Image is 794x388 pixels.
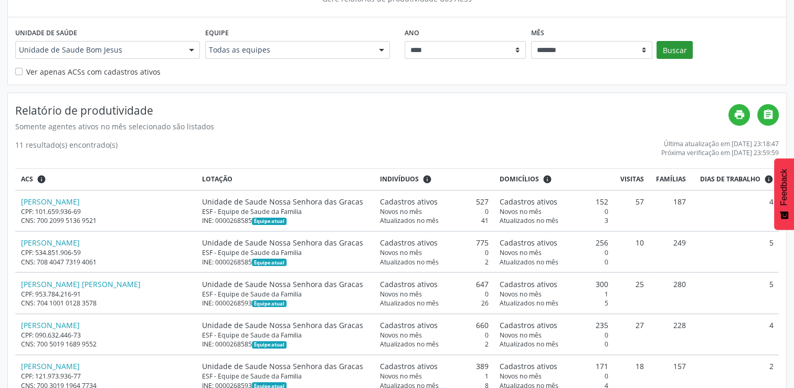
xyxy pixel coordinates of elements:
label: Equipe [205,25,229,41]
th: Visitas [613,169,649,190]
span: Atualizados no mês [380,299,439,308]
label: Ver apenas ACSs com cadastros ativos [26,66,161,77]
button: Feedback - Mostrar pesquisa [774,158,794,230]
span: Novos no mês [380,290,422,299]
span: Novos no mês [380,207,422,216]
div: Somente agentes ativos no mês selecionado são listados [15,121,728,132]
td: 10 [613,231,649,272]
span: Novos no mês [500,331,542,340]
div: ESF - Equipe de Saude da Familia [202,372,368,381]
div: 1 [380,372,489,381]
span: Novos no mês [500,290,542,299]
span: Novos no mês [500,207,542,216]
span: Novos no mês [500,248,542,257]
div: 2 [380,340,489,349]
div: Última atualização em [DATE] 23:18:47 [661,139,779,148]
div: 300 [500,279,608,290]
th: Lotação [197,169,374,190]
div: INE: 0000268585 [202,216,368,225]
span: Indivíduos [380,175,419,184]
div: 26 [380,299,489,308]
span: Cadastros ativos [380,237,438,248]
div: ESF - Equipe de Saude da Familia [202,207,368,216]
a: [PERSON_NAME] [PERSON_NAME] [21,279,141,289]
div: INE: 0000268585 [202,258,368,267]
h4: Relatório de produtividade [15,104,728,117]
td: 4 [692,314,779,355]
span: Cadastros ativos [380,361,438,372]
i: Dias em que o(a) ACS fez pelo menos uma visita, ou ficha de cadastro individual ou cadastro domic... [764,175,774,184]
span: Novos no mês [380,372,422,381]
td: 5 [692,272,779,313]
span: Cadastros ativos [500,320,557,331]
div: CPF: 534.851.906-59 [21,248,192,257]
div: 11 resultado(s) encontrado(s) [15,139,118,157]
div: 0 [500,372,608,381]
a: print [728,104,750,126]
td: 249 [649,231,691,272]
label: Unidade de saúde [15,25,77,41]
span: Cadastros ativos [500,237,557,248]
div: Unidade de Saude Nossa Senhora das Gracas [202,361,368,372]
span: Esta é a equipe atual deste Agente [252,341,286,349]
div: 0 [500,207,608,216]
span: Esta é a equipe atual deste Agente [252,218,286,225]
a: [PERSON_NAME] [21,320,80,330]
span: Novos no mês [380,331,422,340]
div: 2 [380,258,489,267]
div: CNS: 700 5019 1689 9552 [21,340,192,349]
div: 0 [500,258,608,267]
div: ESF - Equipe de Saude da Familia [202,290,368,299]
div: Unidade de Saude Nossa Senhora das Gracas [202,279,368,290]
div: 3 [500,216,608,225]
span: Atualizados no mês [380,340,439,349]
div: CPF: 953.784.216-91 [21,290,192,299]
div: 0 [380,248,489,257]
div: 527 [380,196,489,207]
span: Cadastros ativos [380,196,438,207]
span: Domicílios [500,175,539,184]
div: CPF: 090.632.446-73 [21,331,192,340]
div: 0 [500,340,608,349]
div: CPF: 121.973.936-77 [21,372,192,381]
a: [PERSON_NAME] [21,238,80,248]
a:  [757,104,779,126]
td: 5 [692,231,779,272]
span: Cadastros ativos [500,279,557,290]
i: <div class="text-left"> <div> <strong>Cadastros ativos:</strong> Cadastros que estão vinculados a... [543,175,552,184]
span: Dias de trabalho [700,175,760,184]
span: Atualizados no mês [500,340,558,349]
div: Unidade de Saude Nossa Senhora das Gracas [202,320,368,331]
button: Buscar [657,41,693,59]
span: ACS [21,175,33,184]
div: 256 [500,237,608,248]
span: Esta é a equipe atual deste Agente [252,259,286,266]
div: 235 [500,320,608,331]
td: 27 [613,314,649,355]
div: CPF: 101.659.936-69 [21,207,192,216]
span: Atualizados no mês [380,258,439,267]
span: Unidade de Saude Bom Jesus [19,45,178,55]
span: Cadastros ativos [380,320,438,331]
div: ESF - Equipe de Saude da Familia [202,248,368,257]
div: CNS: 704 1001 0128 3578 [21,299,192,308]
td: 187 [649,190,691,231]
div: 0 [500,331,608,340]
span: Esta é a equipe atual deste Agente [252,300,286,308]
div: Unidade de Saude Nossa Senhora das Gracas [202,237,368,248]
div: 647 [380,279,489,290]
span: Cadastros ativos [380,279,438,290]
div: 41 [380,216,489,225]
i: ACSs que estiveram vinculados a uma UBS neste período, mesmo sem produtividade. [37,175,46,184]
div: 0 [380,207,489,216]
div: 5 [500,299,608,308]
td: 228 [649,314,691,355]
div: 660 [380,320,489,331]
span: Atualizados no mês [500,299,558,308]
i:  [763,109,774,120]
div: 389 [380,361,489,372]
td: 25 [613,272,649,313]
label: Mês [531,25,544,41]
span: Todas as equipes [209,45,368,55]
div: 1 [500,290,608,299]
